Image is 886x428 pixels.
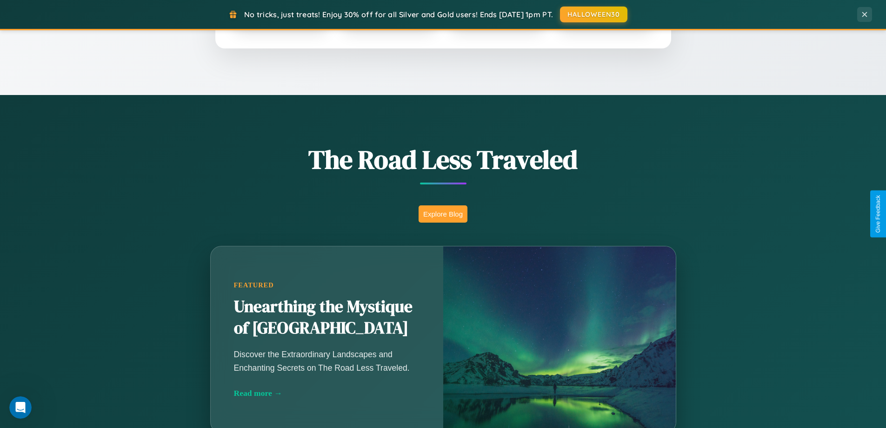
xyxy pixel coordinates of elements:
div: Give Feedback [875,195,881,233]
h1: The Road Less Traveled [164,142,722,177]
p: Discover the Extraordinary Landscapes and Enchanting Secrets on The Road Less Traveled. [234,348,420,374]
iframe: Intercom live chat [9,396,32,419]
button: HALLOWEEN30 [560,7,627,22]
h2: Unearthing the Mystique of [GEOGRAPHIC_DATA] [234,296,420,339]
div: Featured [234,281,420,289]
div: Read more → [234,388,420,398]
button: Explore Blog [419,205,467,223]
span: No tricks, just treats! Enjoy 30% off for all Silver and Gold users! Ends [DATE] 1pm PT. [244,10,553,19]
